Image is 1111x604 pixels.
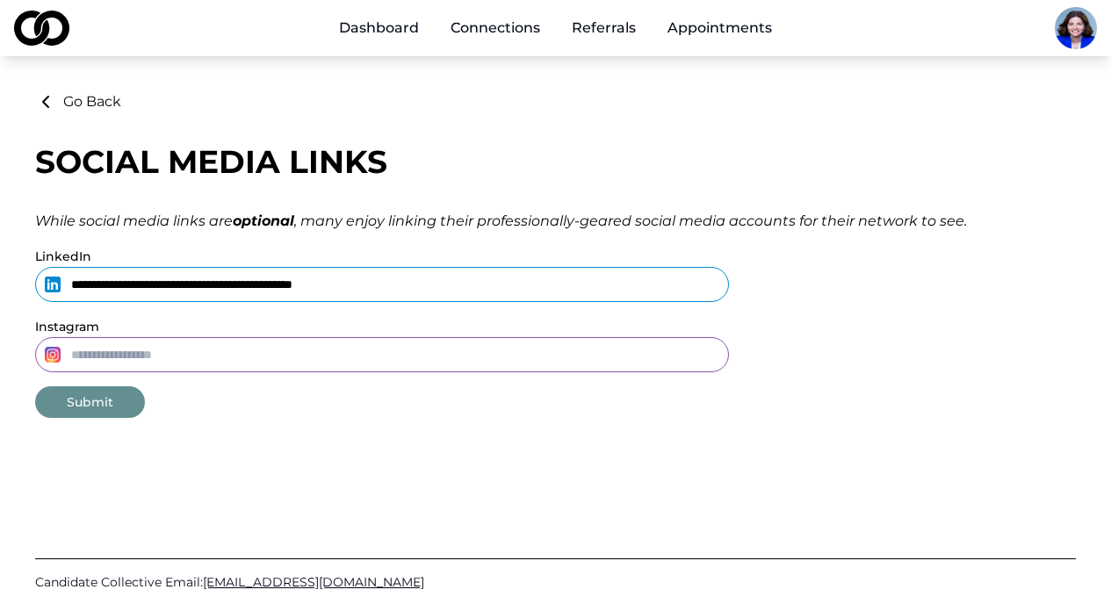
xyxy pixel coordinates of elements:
a: Referrals [558,11,650,46]
a: Connections [436,11,554,46]
a: Candidate Collective Email:[EMAIL_ADDRESS][DOMAIN_NAME] [35,573,1076,591]
div: Social Media Links [35,144,1076,179]
img: logo [14,11,69,46]
nav: Main [325,11,786,46]
a: Appointments [653,11,786,46]
label: Instagram [35,319,99,334]
span: [EMAIL_ADDRESS][DOMAIN_NAME] [203,574,424,590]
strong: optional [233,212,294,229]
img: logo [42,344,63,365]
a: Dashboard [325,11,433,46]
img: 4c4e89b0-7312-4f09-ab7f-b33250b7520a-6-IMG_8703%202-profile_picture.jpg [1055,7,1097,49]
button: Submit [35,386,145,418]
img: logo [42,274,63,295]
label: LinkedIn [35,248,91,264]
button: Go Back [35,91,121,112]
div: While social media links are , many enjoy linking their professionally-geared social media accoun... [35,211,1076,232]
